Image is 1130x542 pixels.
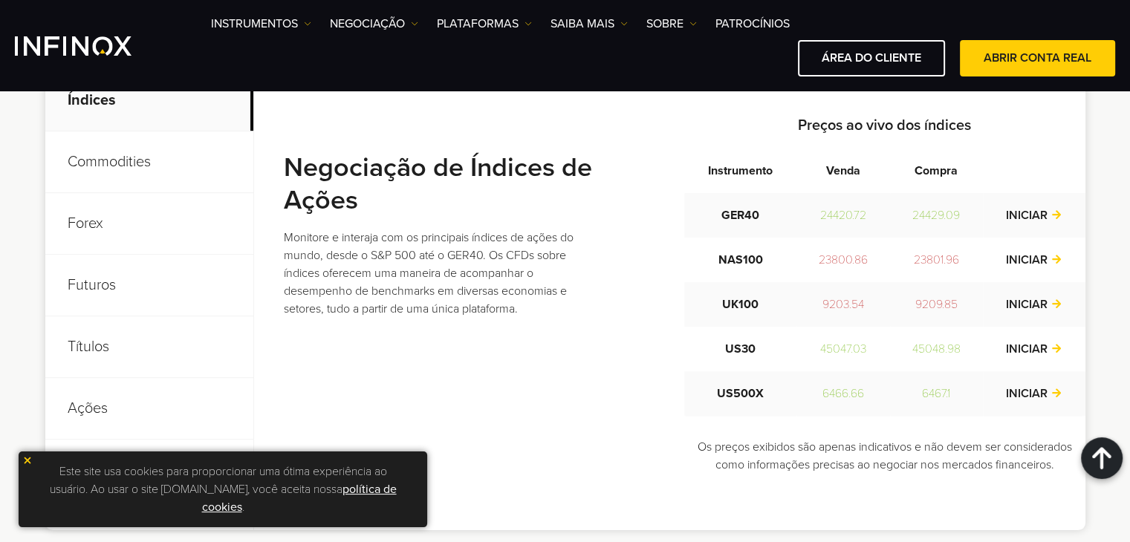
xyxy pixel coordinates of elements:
p: Forex [45,193,253,255]
p: Commodities [45,131,253,193]
td: 6467.1 [890,371,983,416]
a: Patrocínios [715,15,790,33]
td: 9209.85 [890,282,983,327]
p: Os preços exibidos são apenas indicativos e não devem ser considerados como informações precisas ... [684,438,1085,474]
td: US500X [684,371,796,416]
th: Instrumento [684,148,796,193]
a: SOBRE [646,15,697,33]
a: INICIAR [1006,386,1062,401]
a: INFINOX Logo [15,36,166,56]
strong: Negociação de Índices de Ações [284,151,592,216]
a: ÁREA DO CLIENTE [798,40,945,76]
td: 23801.96 [890,238,983,282]
img: yellow close icon [22,455,33,466]
td: 45048.98 [890,327,983,371]
p: Índices [45,70,253,131]
td: 23800.86 [796,238,890,282]
td: 24420.72 [796,193,890,238]
p: Monitore e interaja com os principais índices de ações do mundo, desde o S&P 500 até o GER40. Os ... [284,229,605,318]
a: PLATAFORMAS [437,15,532,33]
td: 9203.54 [796,282,890,327]
a: INICIAR [1006,342,1062,356]
td: UK100 [684,282,796,327]
a: Instrumentos [211,15,311,33]
td: 6466.66 [796,371,890,416]
th: Compra [890,148,983,193]
p: Ações [45,378,253,440]
a: Saiba mais [551,15,628,33]
a: INICIAR [1006,297,1062,312]
th: Venda [796,148,890,193]
a: INICIAR [1006,208,1062,223]
strong: Preços ao vivo dos índices [798,117,971,134]
a: ABRIR CONTA REAL [960,40,1115,76]
td: NAS100 [684,238,796,282]
td: 45047.03 [796,327,890,371]
td: 24429.09 [890,193,983,238]
p: Títulos [45,316,253,378]
p: Futuros [45,255,253,316]
p: Este site usa cookies para proporcionar uma ótima experiência ao usuário. Ao usar o site [DOMAIN_... [26,459,420,520]
a: INICIAR [1006,252,1062,267]
a: NEGOCIAÇÃO [330,15,418,33]
td: US30 [684,327,796,371]
td: GER40 [684,193,796,238]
